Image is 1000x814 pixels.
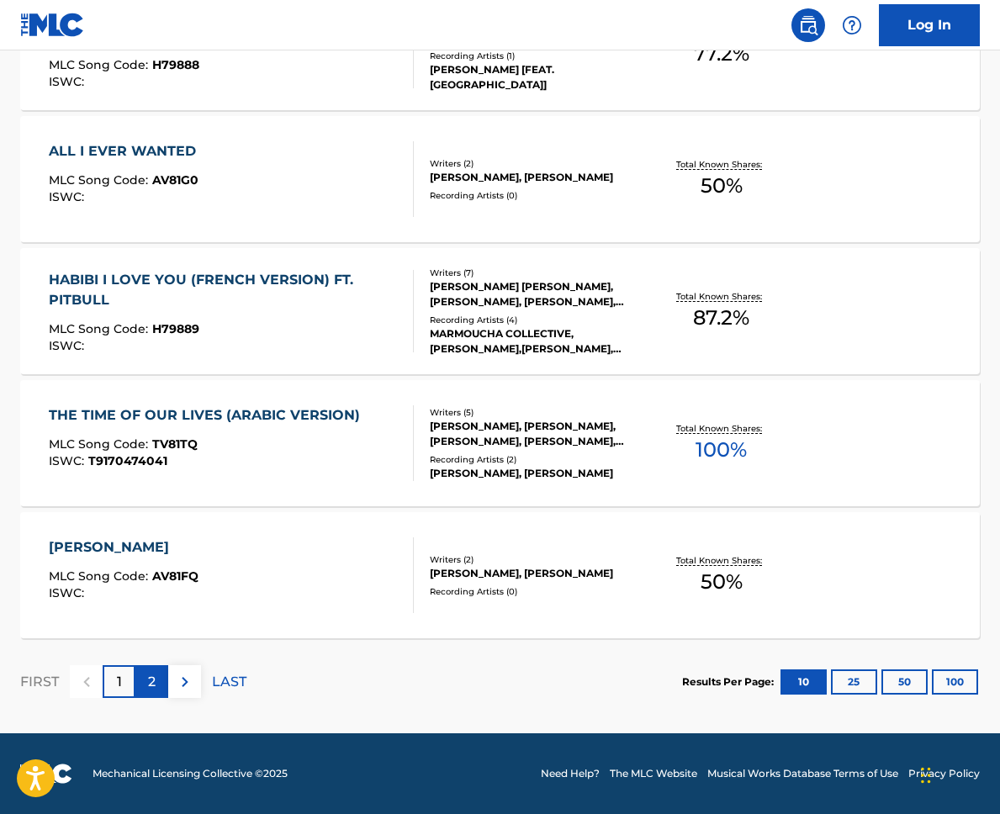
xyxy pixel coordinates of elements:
[921,750,931,801] div: Drag
[610,766,697,781] a: The MLC Website
[780,669,827,695] button: 10
[682,674,778,690] p: Results Per Page:
[88,453,167,468] span: T9170474041
[430,170,642,185] div: [PERSON_NAME], [PERSON_NAME]
[20,512,980,638] a: [PERSON_NAME]MLC Song Code:AV81FQISWC:Writers (2)[PERSON_NAME], [PERSON_NAME]Recording Artists (0...
[541,766,600,781] a: Need Help?
[49,321,152,336] span: MLC Song Code :
[49,568,152,584] span: MLC Song Code :
[831,669,877,695] button: 25
[152,57,199,72] span: H79888
[676,158,766,171] p: Total Known Shares:
[49,172,152,188] span: MLC Song Code :
[148,672,156,692] p: 2
[932,669,978,695] button: 100
[842,15,862,35] img: help
[430,453,642,466] div: Recording Artists ( 2 )
[835,8,869,42] div: Help
[49,436,152,452] span: MLC Song Code :
[879,4,980,46] a: Log In
[49,189,88,204] span: ISWC :
[430,189,642,202] div: Recording Artists ( 0 )
[93,766,288,781] span: Mechanical Licensing Collective © 2025
[49,57,152,72] span: MLC Song Code :
[152,568,198,584] span: AV81FQ
[49,74,88,89] span: ISWC :
[175,672,195,692] img: right
[430,157,642,170] div: Writers ( 2 )
[676,290,766,303] p: Total Known Shares:
[430,314,642,326] div: Recording Artists ( 4 )
[908,766,980,781] a: Privacy Policy
[701,171,743,201] span: 50 %
[693,303,749,333] span: 87.2 %
[117,672,122,692] p: 1
[430,419,642,449] div: [PERSON_NAME], [PERSON_NAME], [PERSON_NAME], [PERSON_NAME], [PERSON_NAME]
[701,567,743,597] span: 50 %
[430,50,642,62] div: Recording Artists ( 1 )
[430,326,642,357] div: MARMOUCHA COLLECTIVE,[PERSON_NAME],[PERSON_NAME], [PERSON_NAME], [PERSON_NAME], [PERSON_NAME]|[PE...
[696,435,747,465] span: 100 %
[152,436,198,452] span: TV81TQ
[20,380,980,506] a: THE TIME OF OUR LIVES (ARABIC VERSION)MLC Song Code:TV81TQISWC:T9170474041Writers (5)[PERSON_NAME...
[20,672,59,692] p: FIRST
[791,8,825,42] a: Public Search
[20,764,72,784] img: logo
[881,669,928,695] button: 50
[430,566,642,581] div: [PERSON_NAME], [PERSON_NAME]
[20,13,85,37] img: MLC Logo
[49,270,399,310] div: HABIBI I LOVE YOU (FRENCH VERSION) FT. PITBULL
[430,267,642,279] div: Writers ( 7 )
[49,338,88,353] span: ISWC :
[430,406,642,419] div: Writers ( 5 )
[20,248,980,374] a: HABIBI I LOVE YOU (FRENCH VERSION) FT. PITBULLMLC Song Code:H79889ISWC:Writers (7)[PERSON_NAME] [...
[694,39,749,69] span: 77.2 %
[676,554,766,567] p: Total Known Shares:
[916,733,1000,814] iframe: Chat Widget
[20,116,980,242] a: ALL I EVER WANTEDMLC Song Code:AV81G0ISWC:Writers (2)[PERSON_NAME], [PERSON_NAME]Recording Artist...
[430,585,642,598] div: Recording Artists ( 0 )
[430,466,642,481] div: [PERSON_NAME], [PERSON_NAME]
[49,141,204,161] div: ALL I EVER WANTED
[49,405,368,425] div: THE TIME OF OUR LIVES (ARABIC VERSION)
[430,279,642,309] div: [PERSON_NAME] [PERSON_NAME], [PERSON_NAME], [PERSON_NAME], [PERSON_NAME], [PERSON_NAME], [PERSON_...
[430,62,642,92] div: [PERSON_NAME] [FEAT. [GEOGRAPHIC_DATA]]
[49,585,88,600] span: ISWC :
[49,453,88,468] span: ISWC :
[212,672,246,692] p: LAST
[152,321,199,336] span: H79889
[798,15,818,35] img: search
[49,537,198,558] div: [PERSON_NAME]
[152,172,198,188] span: AV81G0
[676,422,766,435] p: Total Known Shares:
[430,553,642,566] div: Writers ( 2 )
[707,766,898,781] a: Musical Works Database Terms of Use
